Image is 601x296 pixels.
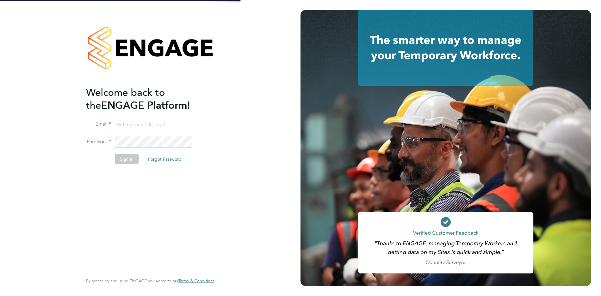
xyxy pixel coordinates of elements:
input: Enter your work email... [115,119,192,130]
span: Welcome back to the [86,86,165,111]
h2: ENGAGE Platform! [86,86,208,112]
button: Forgot Password [143,154,187,164]
span: By accessing and using ENGAGE you agree to our [86,278,214,283]
button: Sign In [115,154,139,164]
label: Password [86,138,111,145]
a: Terms & Conditions [178,278,214,283]
label: Email [86,121,111,127]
